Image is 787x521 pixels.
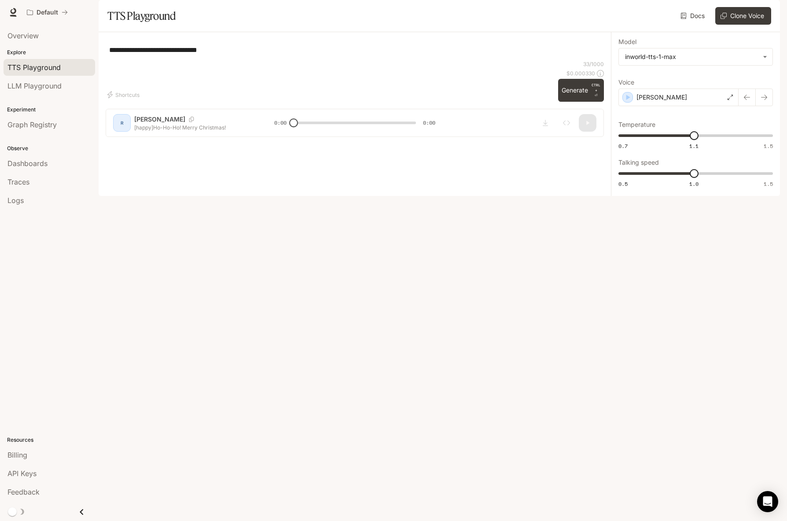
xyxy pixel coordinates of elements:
[619,48,772,65] div: inworld-tts-1-max
[558,79,604,102] button: GenerateCTRL +⏎
[106,88,143,102] button: Shortcuts
[689,142,699,150] span: 1.1
[618,122,655,128] p: Temperature
[715,7,771,25] button: Clone Voice
[757,491,778,512] div: Open Intercom Messenger
[764,142,773,150] span: 1.5
[23,4,72,21] button: All workspaces
[618,142,628,150] span: 0.7
[679,7,708,25] a: Docs
[618,180,628,188] span: 0.5
[583,60,604,68] p: 33 / 1000
[566,70,595,77] p: $ 0.000330
[625,52,758,61] div: inworld-tts-1-max
[107,7,176,25] h1: TTS Playground
[618,39,636,45] p: Model
[689,180,699,188] span: 1.0
[592,82,600,98] p: ⏎
[37,9,58,16] p: Default
[636,93,687,102] p: [PERSON_NAME]
[618,159,659,166] p: Talking speed
[592,82,600,93] p: CTRL +
[764,180,773,188] span: 1.5
[618,79,634,85] p: Voice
